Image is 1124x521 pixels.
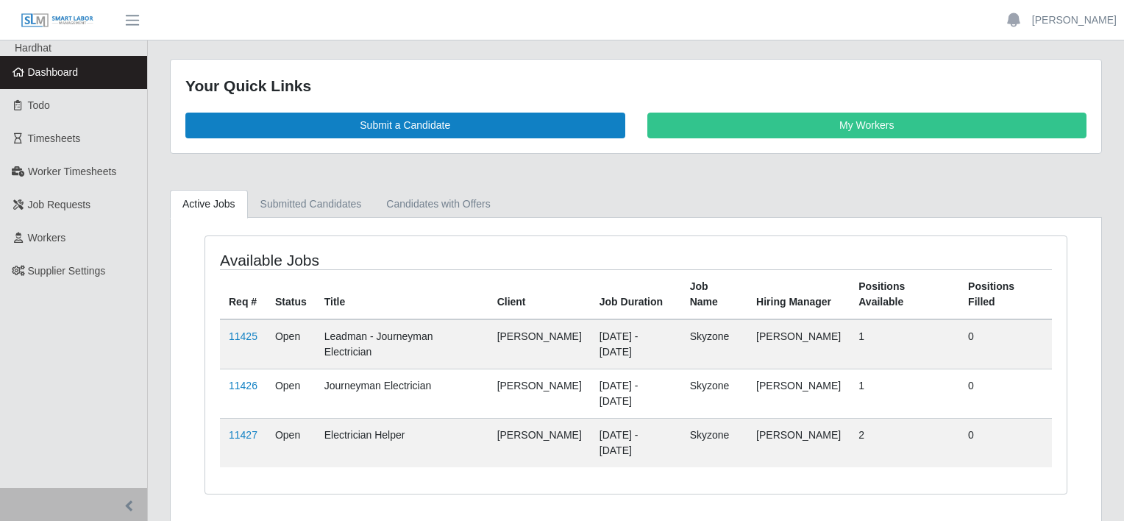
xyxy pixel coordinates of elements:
[248,190,374,219] a: Submitted Candidates
[850,418,959,467] td: 2
[1032,13,1117,28] a: [PERSON_NAME]
[185,74,1086,98] div: Your Quick Links
[28,66,79,78] span: Dashboard
[488,319,591,369] td: [PERSON_NAME]
[316,369,488,418] td: Journeyman Electrician
[266,369,316,418] td: Open
[488,269,591,319] th: Client
[959,269,1052,319] th: Positions Filled
[28,99,50,111] span: Todo
[681,418,747,467] td: Skyzone
[850,319,959,369] td: 1
[28,265,106,277] span: Supplier Settings
[591,418,681,467] td: [DATE] - [DATE]
[747,369,850,418] td: [PERSON_NAME]
[229,429,257,441] a: 11427
[681,269,747,319] th: Job Name
[28,199,91,210] span: Job Requests
[681,369,747,418] td: Skyzone
[488,418,591,467] td: [PERSON_NAME]
[747,269,850,319] th: Hiring Manager
[170,190,248,219] a: Active Jobs
[959,369,1052,418] td: 0
[229,380,257,391] a: 11426
[959,418,1052,467] td: 0
[374,190,502,219] a: Candidates with Offers
[591,269,681,319] th: Job Duration
[28,132,81,144] span: Timesheets
[28,166,116,177] span: Worker Timesheets
[747,418,850,467] td: [PERSON_NAME]
[850,269,959,319] th: Positions Available
[185,113,625,138] a: Submit a Candidate
[266,269,316,319] th: Status
[266,319,316,369] td: Open
[316,418,488,467] td: Electrician Helper
[647,113,1087,138] a: My Workers
[488,369,591,418] td: [PERSON_NAME]
[21,13,94,29] img: SLM Logo
[220,269,266,319] th: Req #
[220,251,554,269] h4: Available Jobs
[591,319,681,369] td: [DATE] - [DATE]
[266,418,316,467] td: Open
[747,319,850,369] td: [PERSON_NAME]
[591,369,681,418] td: [DATE] - [DATE]
[28,232,66,244] span: Workers
[15,42,51,54] span: Hardhat
[681,319,747,369] td: Skyzone
[229,330,257,342] a: 11425
[316,319,488,369] td: Leadman - Journeyman Electrician
[850,369,959,418] td: 1
[316,269,488,319] th: Title
[959,319,1052,369] td: 0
